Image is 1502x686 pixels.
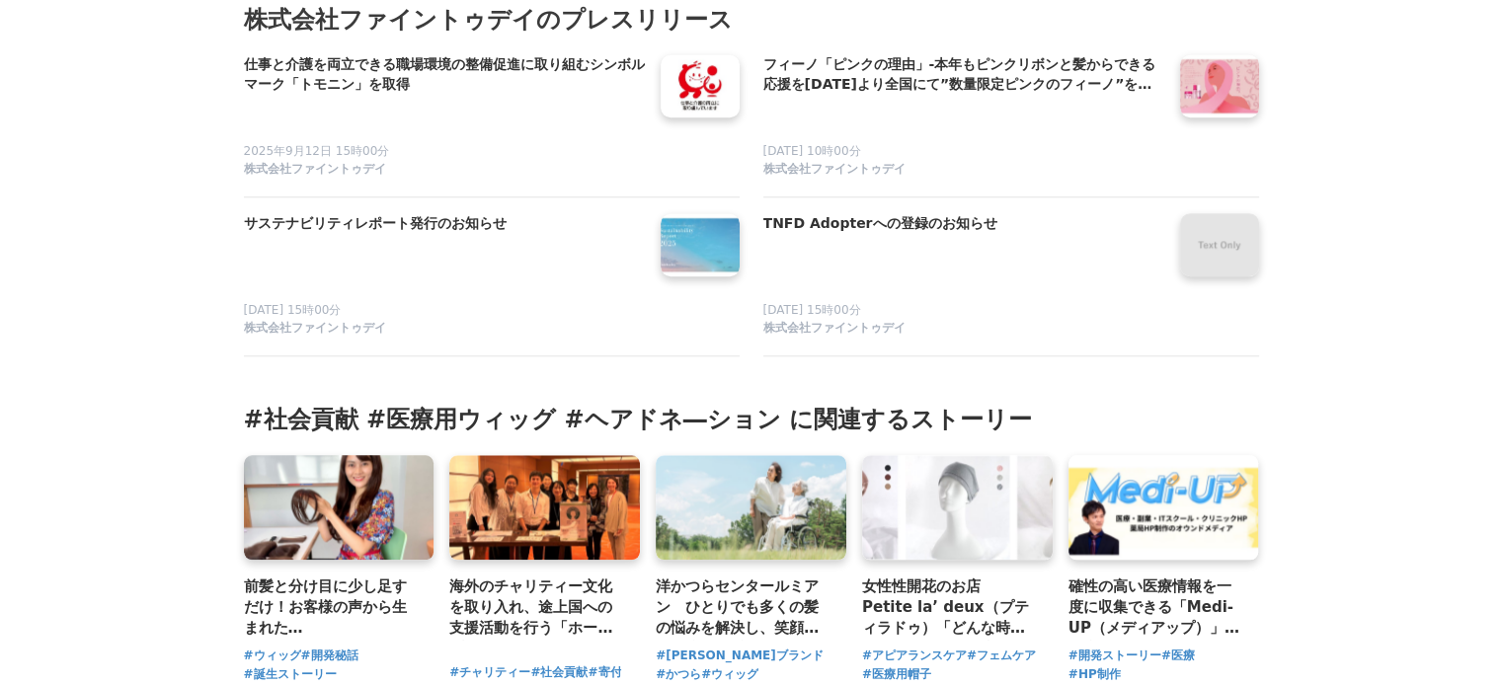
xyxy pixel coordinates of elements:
a: #アピアランスケア [862,647,967,665]
a: TNFD Adopterへの登録のお知らせ [763,213,1164,255]
a: #フェムケア [967,647,1036,665]
h4: サステナビリティレポート発行のお知らせ [244,213,645,235]
a: #ウィッグ [244,647,301,665]
a: #医療 [1161,647,1195,665]
a: 株式会社ファイントゥデイ [244,320,645,340]
a: #かつら [656,665,701,684]
a: 確性の高い医療情報を一度に収集できる「Medi-UP（メディアップ）」。医療業界に貢献するメディアサイトの新展開と裏側 [1068,575,1243,640]
a: サステナビリティレポート発行のお知らせ [244,213,645,255]
span: [DATE] 15時00分 [763,303,861,317]
a: 前髪と分け目に少し足すだけ！お客様の声から生まれた[PERSON_NAME]「分け目ウィッグ・エアリータイプ」 [244,575,419,640]
span: [DATE] 15時00分 [244,303,342,317]
a: #寄付 [588,663,621,682]
a: フィーノ「ピンクの理由」-本年もピンクリボンと髪からできる応援を[DATE]より全国にて”数量限定ピンクのフィーノ”を[PERSON_NAME]展開 [763,54,1164,96]
span: 2025年9月12日 15時00分 [244,144,390,158]
span: 株式会社ファイントゥデイ [244,320,386,337]
h2: 株式会社ファイントゥデイのプレスリリース [244,1,1259,38]
a: #医療用帽子 [862,665,931,684]
a: 海外のチャリティー文化を取り入れ、途上国への支援活動を行う「ホープ・インターナショナル開発機構」。社会貢献の輪を広げるチャリティーディナーの様子と今後の活動について聞く。 [449,575,624,640]
a: 女性性開花のお店 Petite la’ deux（プティラドゥ）「どんな時も女性のハッピーを応援したい」アピアランスケア用アイテム「医療用ケア帽子」を独自開発・新発売へ [862,575,1037,640]
a: #HP制作 [1068,665,1121,684]
a: 株式会社ファイントゥデイ [763,320,1164,340]
span: 株式会社ファイントゥデイ [763,320,906,337]
a: #社会貢献 [530,663,588,682]
a: 株式会社ファイントゥデイ [763,161,1164,181]
span: 株式会社ファイントゥデイ [763,161,906,178]
a: #チャリティー [449,663,530,682]
a: #開発秘話 [301,647,358,665]
a: 仕事と介護を両立できる職場環境の整備促進に取り組むシンボルマーク「トモニン」を取得 [244,54,645,96]
h3: #社会貢献 #医療用ウィッグ #ヘアドネ―ション に関連するストーリー [244,404,1259,435]
h4: 仕事と介護を両立できる職場環境の整備促進に取り組むシンボルマーク「トモニン」を取得 [244,54,645,95]
span: 株式会社ファイントゥデイ [244,161,386,178]
h4: TNFD Adopterへの登録のお知らせ [763,213,1164,235]
a: #開発ストーリー [1068,647,1161,665]
a: 株式会社ファイントゥデイ [244,161,645,181]
a: 洋かつらセンタールミアン ひとりでも多くの髪の悩みを解決し、笑顔を取り戻すお手伝いを [656,575,830,640]
span: [DATE] 10時00分 [763,144,861,158]
h4: フィーノ「ピンクの理由」-本年もピンクリボンと髪からできる応援を[DATE]より全国にて”数量限定ピンクのフィーノ”を[PERSON_NAME]展開 [763,54,1164,95]
a: #ウィッグ [701,665,758,684]
a: #誕生ストーリー [244,665,337,684]
a: #[PERSON_NAME]ブランド [656,647,824,665]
